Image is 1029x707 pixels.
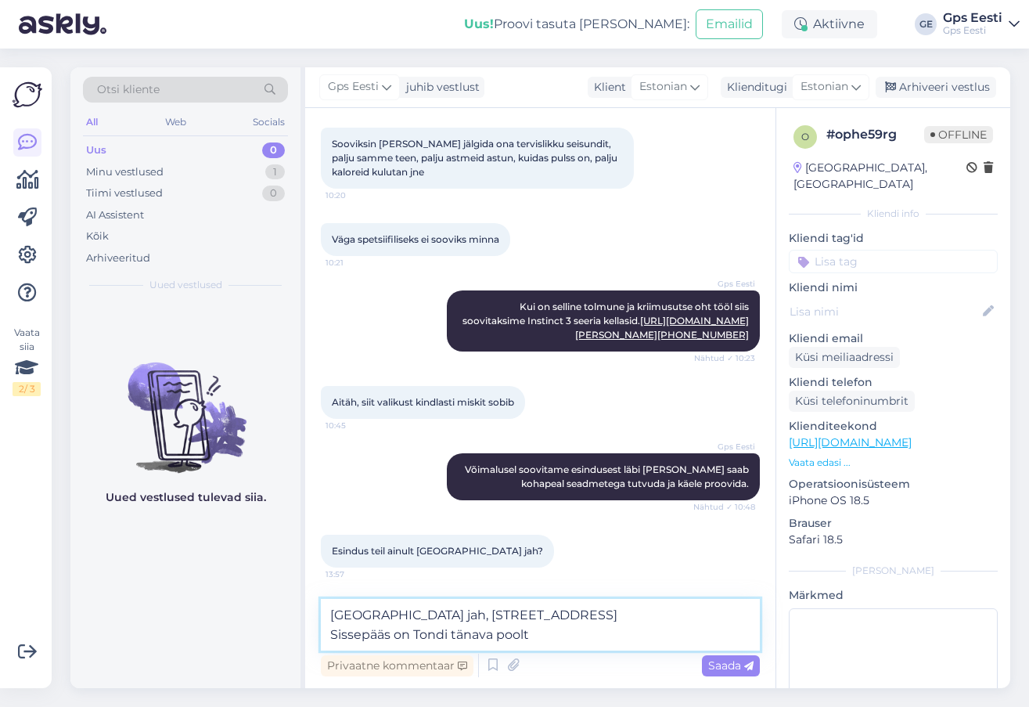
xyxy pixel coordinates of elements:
[326,189,384,201] span: 10:20
[693,501,755,513] span: Nähtud ✓ 10:48
[575,315,749,341] a: [URL][DOMAIN_NAME][PERSON_NAME][PHONE_NUMBER]
[789,418,998,435] p: Klienditeekond
[801,131,809,142] span: o
[13,80,42,110] img: Askly Logo
[464,15,689,34] div: Proovi tasuta [PERSON_NAME]:
[943,12,1020,37] a: Gps EestiGps Eesti
[915,13,937,35] div: GE
[721,79,787,96] div: Klienditugi
[789,587,998,604] p: Märkmed
[162,112,189,132] div: Web
[106,489,266,506] p: Uued vestlused tulevad siia.
[262,142,285,158] div: 0
[789,515,998,532] p: Brauser
[801,78,848,96] span: Estonian
[86,142,106,158] div: Uus
[332,138,620,178] span: Sooviksin [PERSON_NAME] jälgida ona tervislikku seisundit, palju samme teen, palju astmeid astun,...
[943,12,1002,24] div: Gps Eesti
[588,79,626,96] div: Klient
[826,125,924,144] div: # ophe59rg
[793,160,966,193] div: [GEOGRAPHIC_DATA], [GEOGRAPHIC_DATA]
[696,278,755,290] span: Gps Eesti
[708,658,754,673] span: Saada
[789,564,998,578] div: [PERSON_NAME]
[789,456,998,470] p: Vaata edasi ...
[86,186,163,201] div: Tiimi vestlused
[13,326,41,396] div: Vaata siia
[326,257,384,269] span: 10:21
[86,207,144,223] div: AI Assistent
[86,164,164,180] div: Minu vestlused
[789,330,998,347] p: Kliendi email
[250,112,288,132] div: Socials
[789,476,998,492] p: Operatsioonisüsteem
[790,303,980,320] input: Lisa nimi
[789,250,998,273] input: Lisa tag
[789,230,998,247] p: Kliendi tag'id
[86,229,109,244] div: Kõik
[13,382,41,396] div: 2 / 3
[262,186,285,201] div: 0
[943,24,1002,37] div: Gps Eesti
[639,78,687,96] span: Estonian
[149,278,222,292] span: Uued vestlused
[876,77,996,98] div: Arhiveeri vestlus
[789,347,900,368] div: Küsi meiliaadressi
[400,79,480,96] div: juhib vestlust
[332,396,514,408] span: Aitäh, siit valikust kindlasti miskit sobib
[332,545,543,557] span: Esindus teil ainult [GEOGRAPHIC_DATA] jah?
[321,599,760,651] textarea: [GEOGRAPHIC_DATA] jah, [STREET_ADDRESS] Sissepääs on Tondi tänava poolt
[924,126,993,143] span: Offline
[326,568,384,580] span: 13:57
[70,334,300,475] img: No chats
[83,112,101,132] div: All
[464,16,494,31] b: Uus!
[465,464,751,489] span: Võimalusel soovitame esindusest läbi [PERSON_NAME] saab kohapeal seadmetega tutvuda ja käele proo...
[97,81,160,98] span: Otsi kliente
[696,441,755,453] span: Gps Eesti
[789,532,998,548] p: Safari 18.5
[265,164,285,180] div: 1
[789,435,912,449] a: [URL][DOMAIN_NAME]
[789,391,915,412] div: Küsi telefoninumbrit
[782,10,877,38] div: Aktiivne
[789,280,998,296] p: Kliendi nimi
[321,655,473,676] div: Privaatne kommentaar
[328,78,379,96] span: Gps Eesti
[332,233,499,245] span: Väga spetsiifiliseks ei sooviks minna
[326,420,384,431] span: 10:45
[86,251,150,266] div: Arhiveeritud
[462,301,751,341] span: Kui on selline tolmune ja kriimusutse oht tööl siis soovitaksime Instinct 3 seeria kellasid.
[694,352,755,364] span: Nähtud ✓ 10:23
[789,207,998,221] div: Kliendi info
[696,9,763,39] button: Emailid
[789,492,998,509] p: iPhone OS 18.5
[789,374,998,391] p: Kliendi telefon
